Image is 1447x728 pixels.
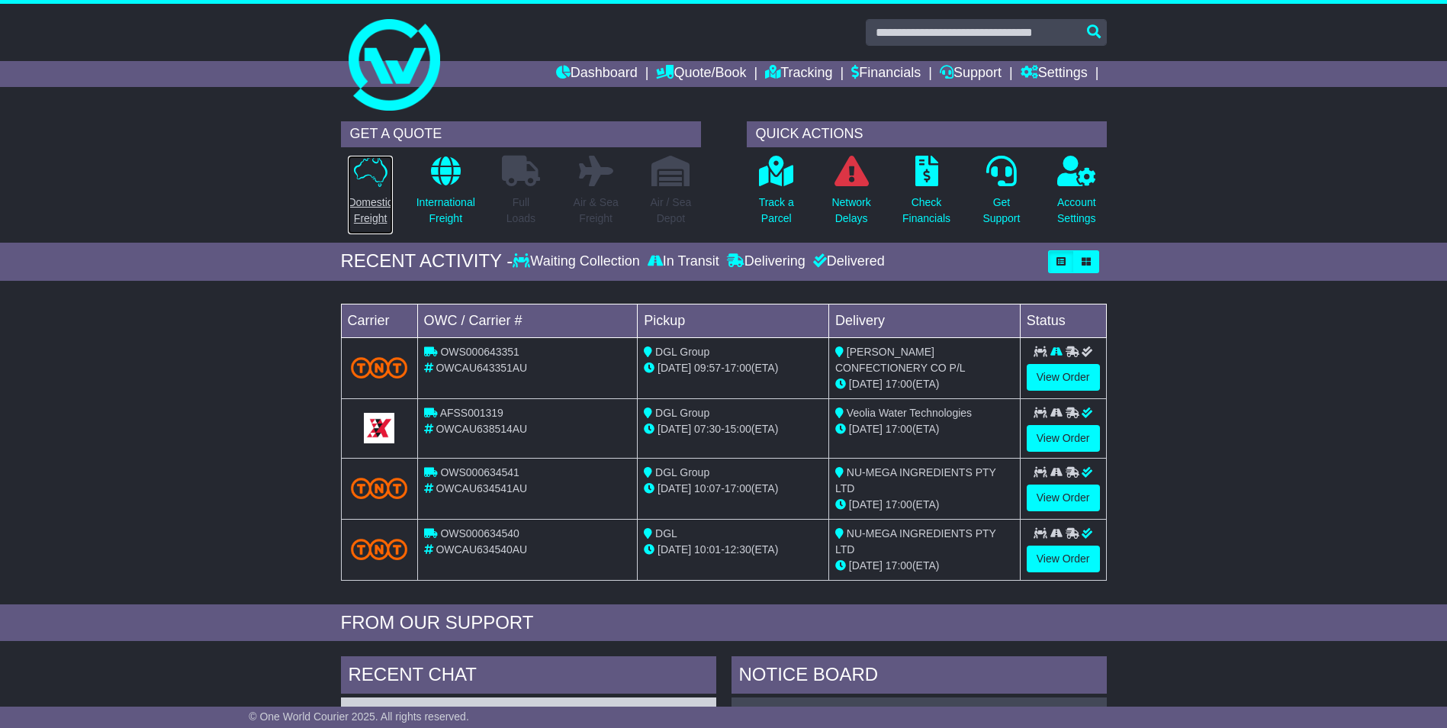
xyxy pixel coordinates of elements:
[436,423,527,435] span: OWCAU638514AU
[725,423,751,435] span: 15:00
[940,61,1002,87] a: Support
[902,195,950,227] p: Check Financials
[747,121,1107,147] div: QUICK ACTIONS
[886,378,912,390] span: 17:00
[1027,425,1100,452] a: View Order
[1027,485,1100,511] a: View Order
[351,539,408,559] img: TNT_Domestic.png
[655,407,709,419] span: DGL Group
[739,705,1099,718] div: ( )
[1020,304,1106,337] td: Status
[574,195,619,227] p: Air & Sea Freight
[886,423,912,435] span: 17:00
[725,362,751,374] span: 17:00
[445,705,497,717] span: 264339 SX
[364,413,394,443] img: GetCarrierServiceLogo
[341,612,1107,634] div: FROM OUR SUPPORT
[656,61,746,87] a: Quote/Book
[644,542,822,558] div: - (ETA)
[694,362,721,374] span: 09:57
[556,61,638,87] a: Dashboard
[351,478,408,498] img: TNT_Domestic.png
[725,482,751,494] span: 17:00
[436,543,527,556] span: OWCAU634540AU
[725,543,751,556] span: 12:30
[1056,155,1097,235] a: AccountSettings
[651,195,692,227] p: Air / Sea Depot
[835,497,1014,513] div: (ETA)
[831,195,870,227] p: Network Delays
[644,360,822,376] div: - (ETA)
[1027,546,1100,572] a: View Order
[831,155,871,235] a: NetworkDelays
[886,498,912,511] span: 17:00
[851,61,921,87] a: Financials
[440,527,519,540] span: OWS000634540
[694,482,721,494] span: 10:07
[436,362,527,374] span: OWCAU643351AU
[982,195,1020,227] p: Get Support
[655,466,709,478] span: DGL Group
[834,705,881,717] span: 25400262
[723,253,809,270] div: Delivering
[1027,364,1100,391] a: View Order
[249,710,469,723] span: © One World Courier 2025. All rights reserved.
[835,376,1014,392] div: (ETA)
[645,705,708,718] div: [DATE] 10:33
[440,407,503,419] span: AFSS001319
[417,304,638,337] td: OWC / Carrier #
[849,378,883,390] span: [DATE]
[1035,705,1098,718] div: [DATE] 08:48
[416,155,476,235] a: InternationalFreight
[347,155,393,235] a: DomesticFreight
[351,357,408,378] img: TNT_Domestic.png
[436,482,527,494] span: OWCAU634541AU
[849,559,883,572] span: [DATE]
[849,498,883,511] span: [DATE]
[828,304,1020,337] td: Delivery
[349,705,709,718] div: ( )
[341,250,513,272] div: RECENT ACTIVITY -
[416,195,475,227] p: International Freight
[765,61,832,87] a: Tracking
[644,481,822,497] div: - (ETA)
[886,559,912,572] span: 17:00
[1057,195,1096,227] p: Account Settings
[341,656,716,697] div: RECENT CHAT
[809,253,885,270] div: Delivered
[694,543,721,556] span: 10:01
[758,155,795,235] a: Track aParcel
[502,195,540,227] p: Full Loads
[655,346,709,358] span: DGL Group
[341,121,701,147] div: GET A QUOTE
[835,466,996,494] span: NU-MEGA INGREDIENTS PTY LTD
[440,346,519,358] span: OWS000643351
[513,253,643,270] div: Waiting Collection
[644,421,822,437] div: - (ETA)
[759,195,794,227] p: Track a Parcel
[835,346,966,374] span: [PERSON_NAME] CONFECTIONERY CO P/L
[982,155,1021,235] a: GetSupport
[694,423,721,435] span: 07:30
[902,155,951,235] a: CheckFinancials
[1021,61,1088,87] a: Settings
[658,543,691,556] span: [DATE]
[835,558,1014,574] div: (ETA)
[739,705,831,717] a: OWCAU638514AU
[341,304,417,337] td: Carrier
[638,304,829,337] td: Pickup
[847,407,972,419] span: Veolia Water Technologies
[348,195,392,227] p: Domestic Freight
[835,421,1014,437] div: (ETA)
[849,423,883,435] span: [DATE]
[835,527,996,556] span: NU-MEGA INGREDIENTS PTY LTD
[440,466,519,478] span: OWS000634541
[644,253,723,270] div: In Transit
[658,423,691,435] span: [DATE]
[658,482,691,494] span: [DATE]
[349,705,441,717] a: OWCAU643351AU
[732,656,1107,697] div: NOTICE BOARD
[658,362,691,374] span: [DATE]
[655,527,677,540] span: DGL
